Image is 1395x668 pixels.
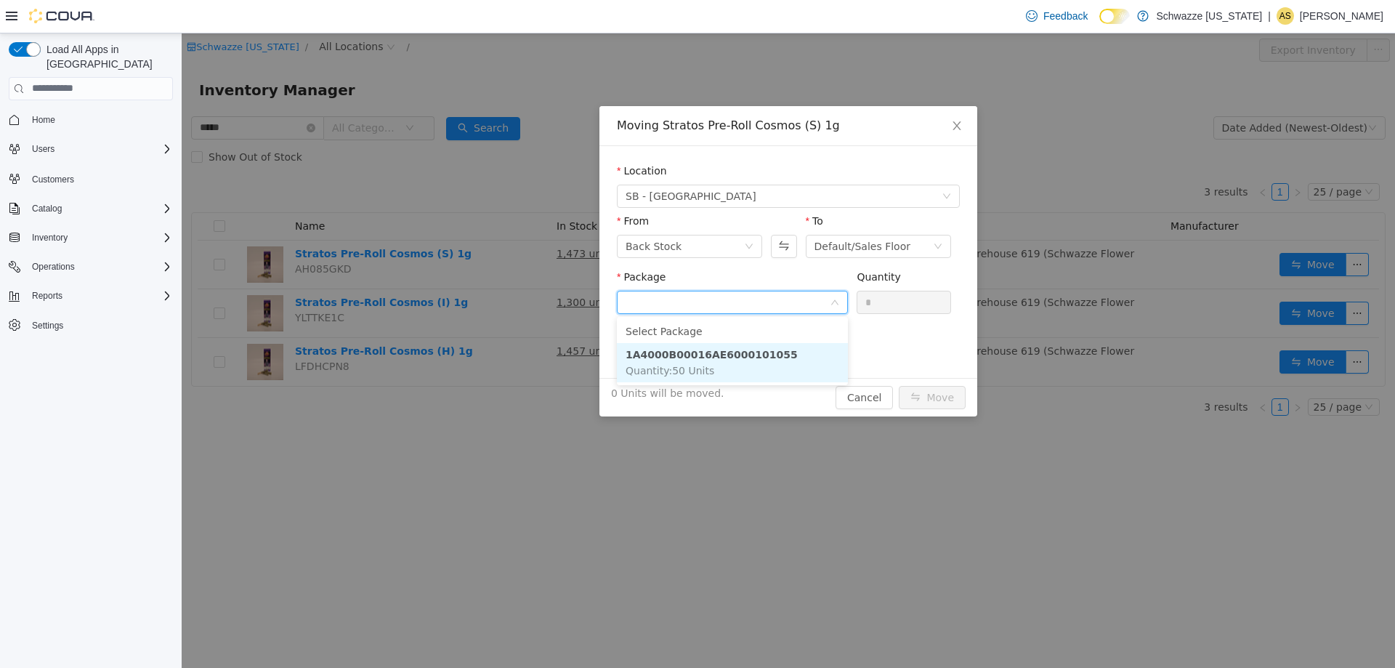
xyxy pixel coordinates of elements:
[41,42,173,71] span: Load All Apps in [GEOGRAPHIC_DATA]
[1020,1,1093,31] a: Feedback
[9,103,173,374] nav: Complex example
[435,84,778,100] div: Moving Stratos Pre-Roll Cosmos (S) 1g
[32,232,68,244] span: Inventory
[3,315,179,336] button: Settings
[26,287,173,305] span: Reports
[32,203,62,214] span: Catalog
[1268,7,1271,25] p: |
[32,143,54,155] span: Users
[1043,9,1088,23] span: Feedback
[3,168,179,189] button: Customers
[3,198,179,219] button: Catalog
[32,114,55,126] span: Home
[435,286,666,310] li: Select Package
[26,169,173,188] span: Customers
[761,158,769,169] i: icon: down
[3,228,179,248] button: Inventory
[32,261,75,273] span: Operations
[26,229,73,246] button: Inventory
[32,320,63,331] span: Settings
[26,140,60,158] button: Users
[444,259,648,281] input: Package
[435,238,484,249] label: Package
[589,201,615,225] button: Swap
[444,202,500,224] div: Back Stock
[444,315,616,327] strong: 1A4000B00016AE6000101055
[1279,7,1291,25] span: AS
[1277,7,1294,25] div: Annette Sanders
[26,317,69,334] a: Settings
[624,182,642,193] label: To
[26,200,68,217] button: Catalog
[26,140,173,158] span: Users
[675,238,719,249] label: Quantity
[769,86,781,98] i: icon: close
[1156,7,1262,25] p: Schwazze [US_STATE]
[633,202,729,224] div: Default/Sales Floor
[1099,9,1130,24] input: Dark Mode
[654,353,711,376] button: Cancel
[32,290,62,302] span: Reports
[752,209,761,219] i: icon: down
[26,316,173,334] span: Settings
[3,286,179,306] button: Reports
[435,310,666,349] li: 1A4000B00016AE6000101055
[1300,7,1383,25] p: [PERSON_NAME]
[3,139,179,159] button: Users
[26,258,173,275] span: Operations
[3,109,179,130] button: Home
[26,287,68,305] button: Reports
[26,229,173,246] span: Inventory
[444,152,575,174] span: SB - Commerce City
[649,265,658,275] i: icon: down
[563,209,572,219] i: icon: down
[3,257,179,277] button: Operations
[26,171,80,188] a: Customers
[717,353,784,376] button: icon: swapMove
[444,331,533,343] span: Quantity : 50 Units
[26,200,173,217] span: Catalog
[755,73,796,113] button: Close
[32,174,74,185] span: Customers
[435,182,467,193] label: From
[29,9,94,23] img: Cova
[435,132,485,143] label: Location
[26,111,61,129] a: Home
[26,258,81,275] button: Operations
[676,258,769,280] input: Quantity
[26,110,173,129] span: Home
[429,353,543,368] span: 0 Units will be moved.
